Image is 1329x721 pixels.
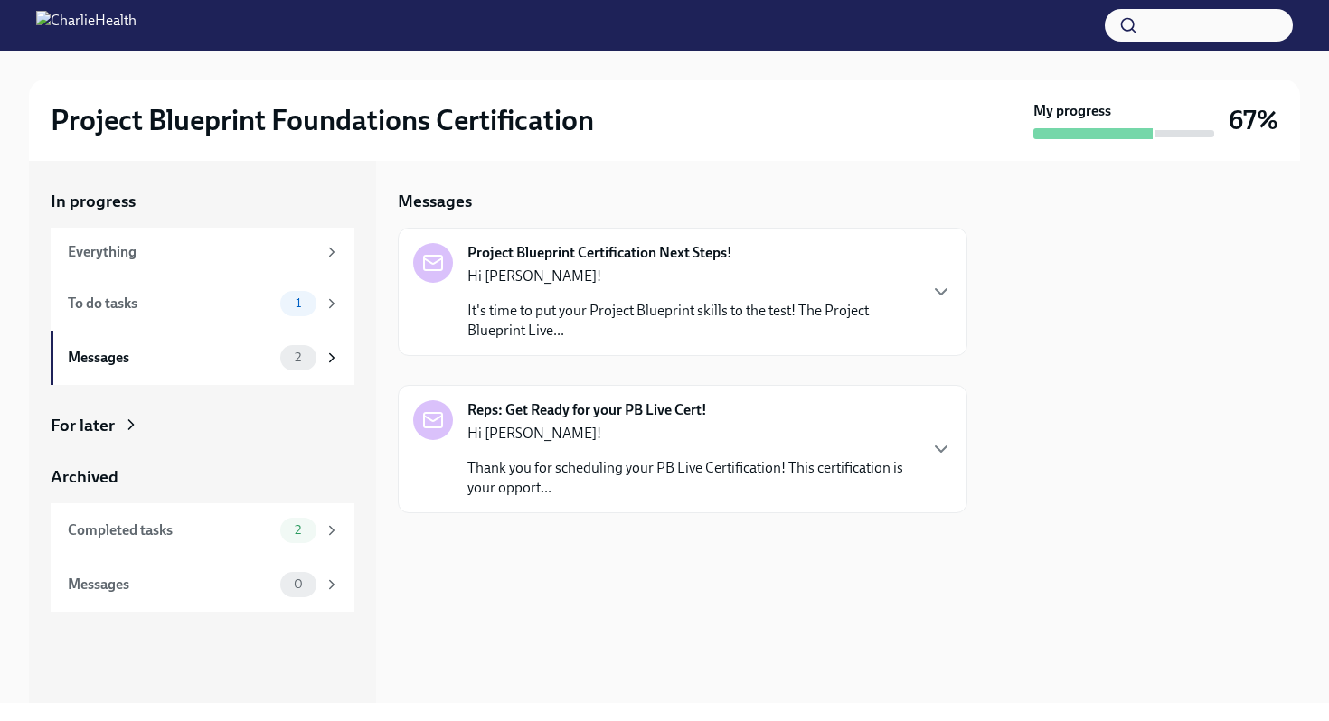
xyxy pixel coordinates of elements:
a: For later [51,414,354,437]
strong: My progress [1033,101,1111,121]
p: Hi [PERSON_NAME]! [467,424,916,444]
div: To do tasks [68,294,273,314]
div: Everything [68,242,316,262]
h5: Messages [398,190,472,213]
a: Archived [51,465,354,489]
p: Thank you for scheduling your PB Live Certification! This certification is your opport... [467,458,916,498]
span: 1 [285,296,312,310]
span: 2 [284,351,312,364]
a: Everything [51,228,354,276]
span: 2 [284,523,312,537]
a: Messages2 [51,331,354,385]
h3: 67% [1229,104,1278,136]
p: It's time to put your Project Blueprint skills to the test! The Project Blueprint Live... [467,301,916,341]
span: 0 [283,577,314,591]
p: Hi [PERSON_NAME]! [467,267,916,286]
div: Messages [68,575,273,595]
strong: Project Blueprint Certification Next Steps! [467,243,732,263]
strong: Reps: Get Ready for your PB Live Cert! [467,400,707,420]
a: Completed tasks2 [51,503,354,557]
img: CharlieHealth [36,11,137,40]
h2: Project Blueprint Foundations Certification [51,102,594,138]
div: Completed tasks [68,520,273,540]
div: For later [51,414,115,437]
a: In progress [51,190,354,213]
a: To do tasks1 [51,276,354,331]
div: Messages [68,348,273,368]
a: Messages0 [51,557,354,612]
